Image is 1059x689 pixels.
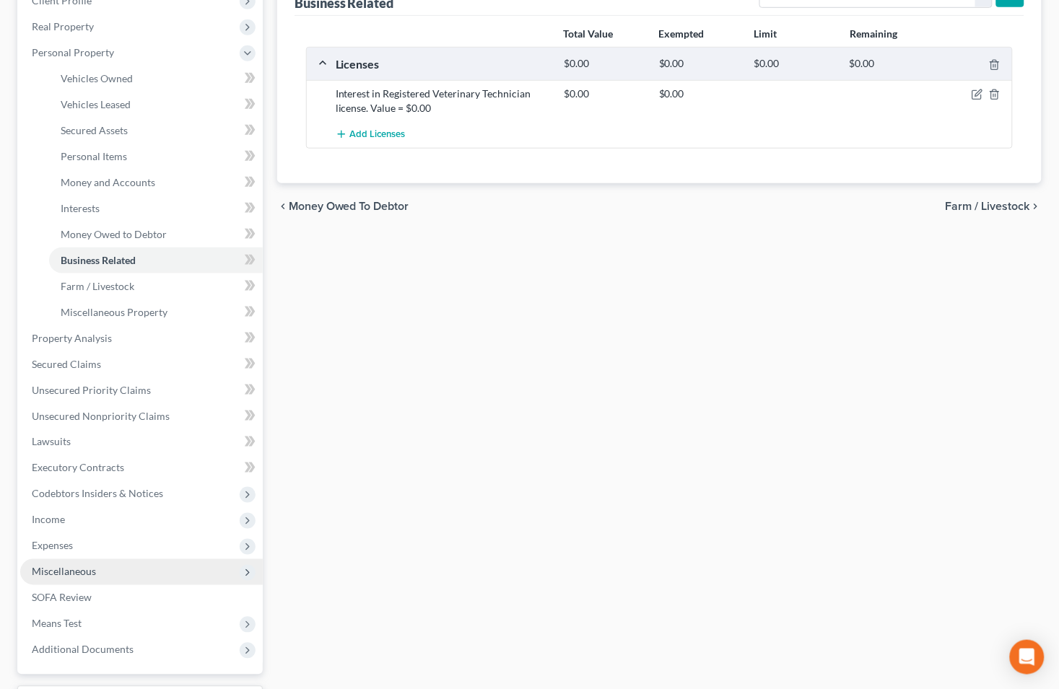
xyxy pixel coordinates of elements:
[61,280,134,292] span: Farm / Livestock
[32,20,94,32] span: Real Property
[564,27,614,40] strong: Total Value
[32,514,65,526] span: Income
[652,57,747,71] div: $0.00
[336,121,406,148] button: Add Licenses
[557,57,652,71] div: $0.00
[61,72,133,84] span: Vehicles Owned
[659,27,705,40] strong: Exempted
[32,384,151,396] span: Unsecured Priority Claims
[32,644,134,656] span: Additional Documents
[277,201,289,212] i: chevron_left
[32,462,124,474] span: Executory Contracts
[946,201,1030,212] span: Farm / Livestock
[289,201,409,212] span: Money Owed to Debtor
[49,118,263,144] a: Secured Assets
[49,144,263,170] a: Personal Items
[61,124,128,136] span: Secured Assets
[32,358,101,370] span: Secured Claims
[32,566,96,578] span: Miscellaneous
[32,488,163,500] span: Codebtors Insiders & Notices
[32,410,170,422] span: Unsecured Nonpriority Claims
[842,57,938,71] div: $0.00
[61,306,167,318] span: Miscellaneous Property
[652,87,747,101] div: $0.00
[49,66,263,92] a: Vehicles Owned
[61,98,131,110] span: Vehicles Leased
[32,436,71,448] span: Lawsuits
[350,129,406,141] span: Add Licenses
[49,221,263,247] a: Money Owed to Debtor
[946,201,1042,212] button: Farm / Livestock chevron_right
[32,332,112,344] span: Property Analysis
[61,176,155,188] span: Money and Accounts
[277,201,409,212] button: chevron_left Money Owed to Debtor
[328,56,557,71] div: Licenses
[32,592,92,604] span: SOFA Review
[61,228,167,240] span: Money Owed to Debtor
[32,46,114,58] span: Personal Property
[557,87,652,101] div: $0.00
[49,247,263,273] a: Business Related
[20,429,263,455] a: Lawsuits
[20,351,263,377] a: Secured Claims
[328,87,557,115] div: Interest in Registered Veterinary Technician license. Value = $0.00
[49,273,263,299] a: Farm / Livestock
[61,254,136,266] span: Business Related
[20,325,263,351] a: Property Analysis
[49,299,263,325] a: Miscellaneous Property
[49,92,263,118] a: Vehicles Leased
[20,403,263,429] a: Unsecured Nonpriority Claims
[61,202,100,214] span: Interests
[754,27,777,40] strong: Limit
[61,150,127,162] span: Personal Items
[20,377,263,403] a: Unsecured Priority Claims
[747,57,842,71] div: $0.00
[850,27,897,40] strong: Remaining
[49,196,263,221] a: Interests
[20,585,263,611] a: SOFA Review
[20,455,263,481] a: Executory Contracts
[1010,640,1045,675] div: Open Intercom Messenger
[32,540,73,552] span: Expenses
[49,170,263,196] a: Money and Accounts
[1030,201,1042,212] i: chevron_right
[32,618,82,630] span: Means Test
